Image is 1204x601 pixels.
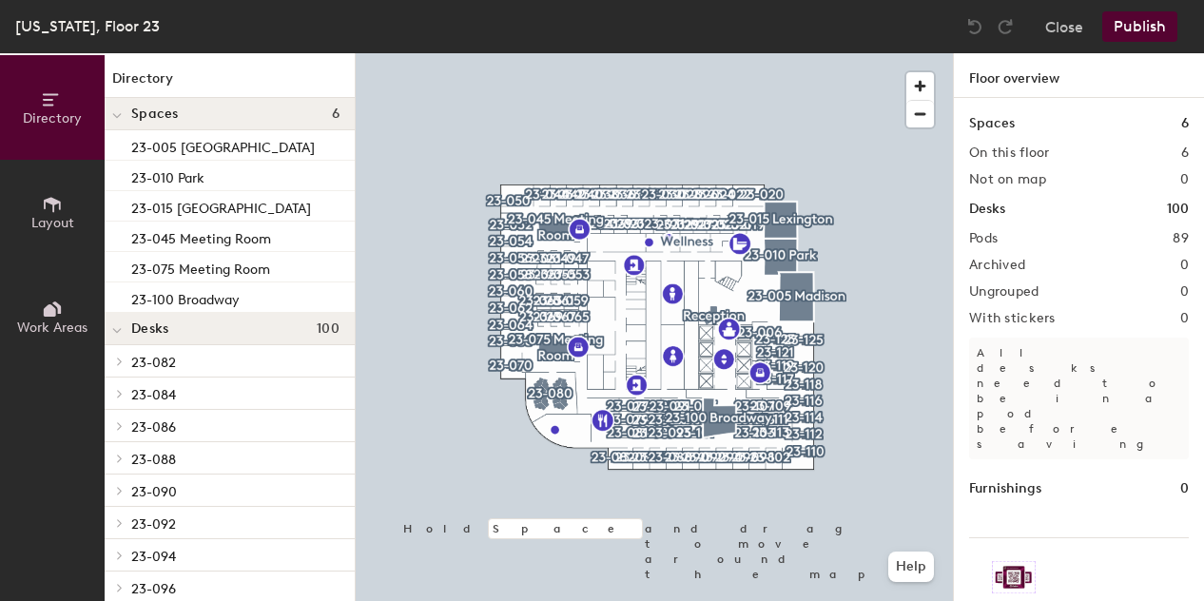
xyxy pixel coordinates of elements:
h2: 0 [1180,284,1189,300]
h2: 0 [1180,172,1189,187]
span: 23-090 [131,484,177,500]
img: Undo [965,17,984,36]
h1: Spaces [969,113,1015,134]
p: 23-015 [GEOGRAPHIC_DATA] [131,195,311,217]
span: 23-092 [131,516,176,533]
span: Desks [131,321,168,337]
button: Help [888,552,934,582]
p: 23-100 Broadway [131,286,240,308]
h1: 100 [1167,199,1189,220]
h2: Archived [969,258,1025,273]
img: Redo [996,17,1015,36]
h2: Ungrouped [969,284,1039,300]
h1: Desks [969,199,1005,220]
p: 23-010 Park [131,165,204,186]
h2: Pods [969,231,998,246]
h1: Furnishings [969,478,1041,499]
h2: 0 [1180,311,1189,326]
span: 23-084 [131,387,176,403]
h1: Floor overview [954,53,1204,98]
h1: Directory [105,68,355,98]
p: 23-005 [GEOGRAPHIC_DATA] [131,134,315,156]
h2: Not on map [969,172,1046,187]
span: 23-082 [131,355,176,371]
span: Spaces [131,107,179,122]
div: [US_STATE], Floor 23 [15,14,160,38]
span: Directory [23,110,82,126]
h2: 6 [1181,145,1189,161]
h2: 89 [1173,231,1189,246]
span: 23-096 [131,581,176,597]
h1: 6 [1181,113,1189,134]
span: 23-088 [131,452,176,468]
h2: 0 [1180,258,1189,273]
span: 23-094 [131,549,176,565]
span: 100 [317,321,340,337]
p: 23-075 Meeting Room [131,256,270,278]
p: 23-045 Meeting Room [131,225,271,247]
span: 6 [332,107,340,122]
button: Close [1045,11,1083,42]
span: Work Areas [17,320,87,336]
button: Publish [1102,11,1177,42]
span: 23-086 [131,419,176,436]
span: Layout [31,215,74,231]
img: Sticker logo [992,561,1036,593]
p: All desks need to be in a pod before saving [969,338,1189,459]
h2: With stickers [969,311,1056,326]
h1: 0 [1180,478,1189,499]
h2: On this floor [969,145,1050,161]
